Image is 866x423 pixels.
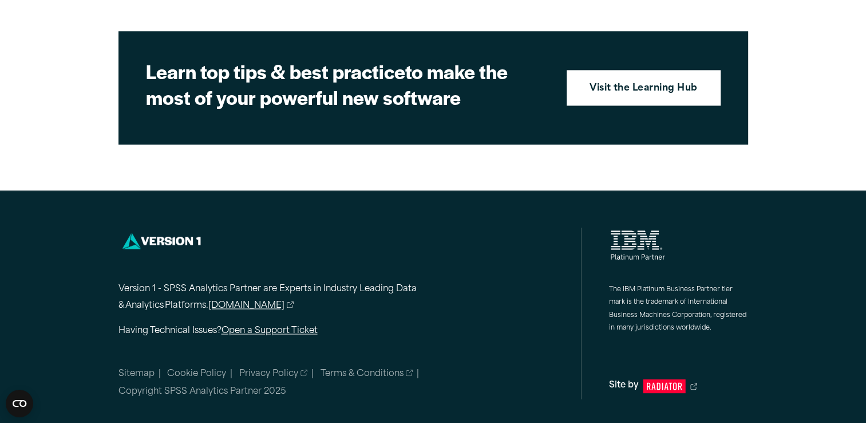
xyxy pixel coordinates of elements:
[208,298,294,315] a: [DOMAIN_NAME]
[118,387,286,396] span: Copyright SPSS Analytics Partner 2025
[167,370,226,378] a: Cookie Policy
[239,367,308,381] a: Privacy Policy
[609,378,638,394] span: Site by
[118,370,155,378] a: Sitemap
[118,323,462,340] p: Having Technical Issues?
[118,281,462,315] p: Version 1 - SPSS Analytics Partner are Experts in Industry Leading Data & Analytics Platforms.
[321,367,413,381] a: Terms & Conditions
[609,378,748,394] a: Site by Radiator Digital
[643,379,686,393] svg: Radiator Digital
[222,327,318,335] a: Open a Support Ticket
[6,390,33,417] button: Open CMP widget
[146,58,547,110] h2: to make the most of your powerful new software
[590,81,698,96] strong: Visit the Learning Hub
[146,57,405,85] strong: Learn top tips & best practice
[118,367,581,399] nav: Minor links within the footer
[567,70,721,105] a: Visit the Learning Hub
[609,284,748,335] p: The IBM Platinum Business Partner tier mark is the trademark of International Business Machines C...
